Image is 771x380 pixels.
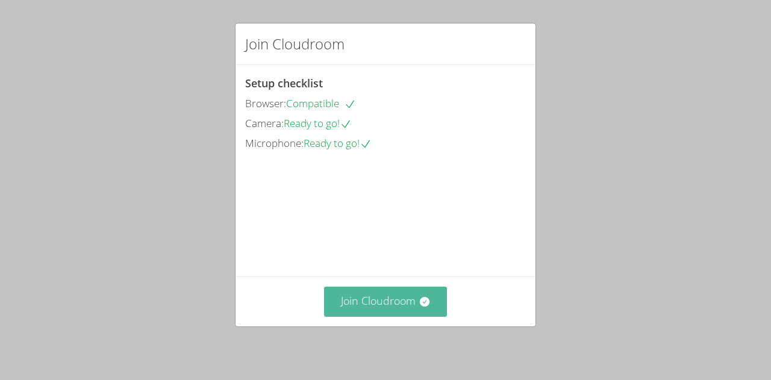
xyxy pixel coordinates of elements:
span: Ready to go! [304,136,372,150]
span: Setup checklist [245,76,323,90]
button: Join Cloudroom [324,287,448,316]
span: Browser: [245,96,286,110]
span: Ready to go! [284,116,352,130]
span: Microphone: [245,136,304,150]
h2: Join Cloudroom [245,33,345,55]
span: Compatible [286,96,356,110]
span: Camera: [245,116,284,130]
